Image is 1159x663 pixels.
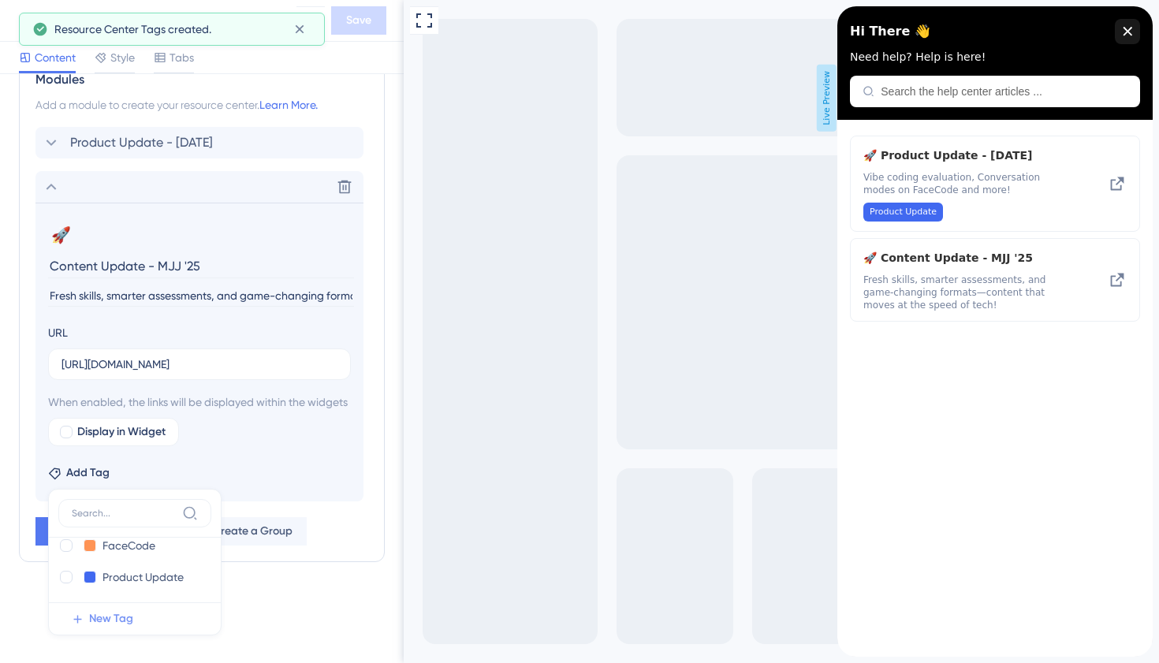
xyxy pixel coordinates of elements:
span: Fresh skills, smarter assessments, and game-changing formats—content that moves at the speed of t... [26,267,237,305]
div: Content Update - MJJ '25 [26,242,237,305]
span: Display in Widget [77,423,166,441]
span: Add a module to create your resource center. [35,99,259,111]
span: Need help? Help is here! [13,44,148,57]
div: close resource center [278,13,303,38]
div: Modules [35,70,368,89]
input: Description [48,285,354,307]
span: Product Update [32,199,99,212]
span: Add Tag [66,464,110,482]
input: New Tag [102,536,166,556]
span: Save [346,11,371,30]
button: Add Module [35,517,162,546]
span: Vibe coding evaluation, Conversation modes on FaceCode and more! [26,165,237,190]
div: Access to help articles [50,9,290,32]
span: Content [35,48,76,67]
button: New Tag [58,603,221,635]
span: New Tag [89,609,133,628]
button: Create a Group [181,517,307,546]
span: Live Preview [413,65,433,132]
span: Resource Center Tags created. [54,20,211,39]
span: Hi There 👋 [13,13,93,37]
input: New Tag [102,568,187,587]
span: 🚀 Product Update - [DATE] [26,140,211,158]
span: Tabs [170,48,194,67]
span: Style [110,48,135,67]
a: Learn More. [259,99,318,111]
span: 🚀 Content Update - MJJ '25 [26,242,211,261]
input: Search... [72,507,176,520]
input: Search the help center articles ... [43,79,290,91]
button: Add Tag [48,464,110,482]
div: 3 [118,8,124,20]
button: 🚀 [48,222,73,248]
span: Create a Group [213,522,293,541]
div: Product Update - July '25 [26,140,237,215]
button: Save [331,6,386,35]
input: your.website.com/path [61,356,337,373]
span: When enabled, the links will be displayed within the widgets [48,393,351,412]
span: What's new? [32,4,107,23]
span: Product Update - [DATE] [70,133,213,152]
div: Product Update - [DATE] [35,127,368,158]
div: URL [48,323,68,342]
input: Header [48,254,354,278]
